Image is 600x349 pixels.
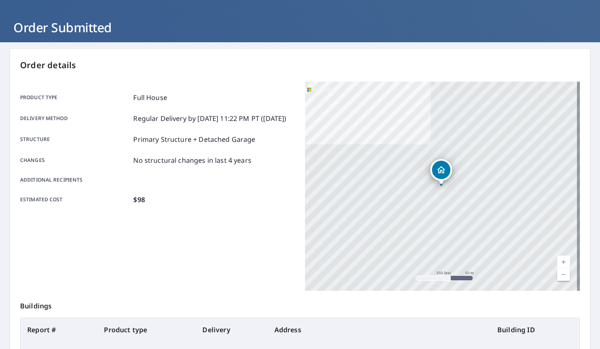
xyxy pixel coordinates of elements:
div: Dropped pin, building 1, Residential property, 1669 Mason Knoll Rd Saint Louis, MO 63131 [430,159,452,185]
p: Structure [20,134,130,144]
h1: Order Submitted [10,19,590,36]
p: Estimated cost [20,195,130,205]
th: Delivery [196,318,267,341]
a: Current Level 17, Zoom Out [557,268,570,281]
p: No structural changes in last 4 years [133,155,251,165]
p: Primary Structure + Detached Garage [133,134,255,144]
p: Additional recipients [20,176,130,184]
th: Building ID [491,318,579,341]
p: Delivery method [20,113,130,123]
th: Address [268,318,491,341]
p: Changes [20,155,130,165]
p: $98 [133,195,145,205]
th: Product type [97,318,196,341]
p: Full House [133,92,167,103]
p: Order details [20,59,580,72]
th: Report # [21,318,97,341]
p: Buildings [20,291,580,318]
a: Current Level 17, Zoom In [557,256,570,268]
p: Regular Delivery by [DATE] 11:22 PM PT ([DATE]) [133,113,286,123]
p: Product type [20,92,130,103]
